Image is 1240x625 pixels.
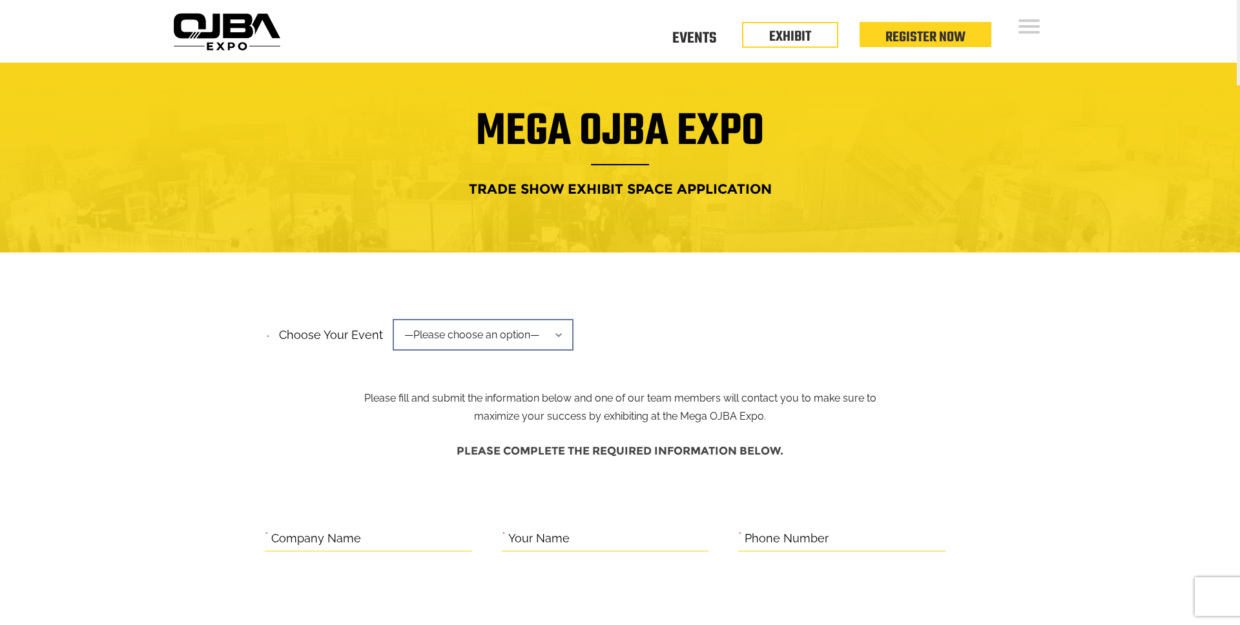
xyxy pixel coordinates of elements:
h1: Mega OJBA Expo [178,114,1062,165]
h4: Please complete the required information below. [265,438,975,464]
label: Phone Number [745,529,829,549]
span: —Please choose an option— [393,319,573,351]
label: Company Name [271,529,361,549]
label: Your Name [508,529,570,549]
p: Please fill and submit the information below and one of our team members will contact you to make... [354,324,887,425]
a: Register Now [885,26,966,48]
label: Choose your event [271,317,383,345]
a: EXHIBIT [769,26,811,48]
h4: Trade Show Exhibit Space Application [178,177,1062,201]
